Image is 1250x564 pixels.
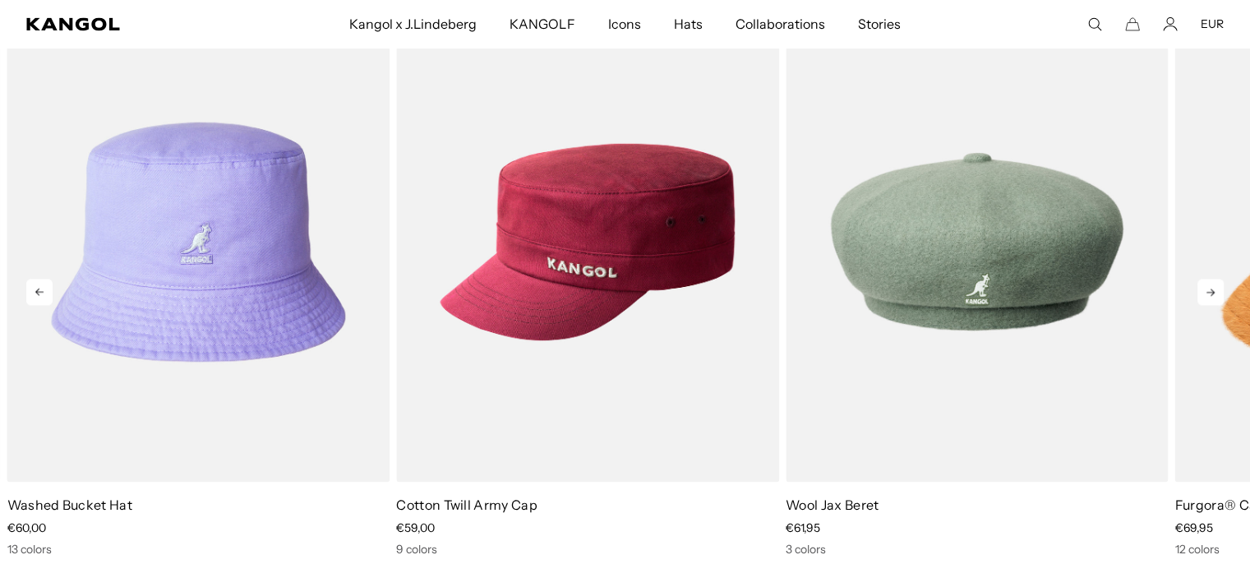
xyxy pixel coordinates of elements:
[396,520,435,534] span: €59,00
[1201,16,1224,31] button: EUR
[786,2,1169,483] img: Wool Jax Beret
[26,17,230,30] a: Kangol
[396,496,537,512] a: Cotton Twill Army Cap
[1175,520,1213,534] span: €69,95
[786,520,820,534] span: €61,95
[7,520,46,534] span: €60,00
[779,2,1169,557] div: 5 of 10
[396,2,779,483] img: Cotton Twill Army Cap
[7,496,132,512] a: Washed Bucket Hat
[390,2,779,557] div: 4 of 10
[786,496,879,512] a: Wool Jax Beret
[396,541,779,556] div: 9 colors
[7,541,390,556] div: 13 colors
[1125,16,1140,31] button: Cart
[786,541,1169,556] div: 3 colors
[1,2,390,557] div: 3 of 10
[7,2,390,483] img: Washed Bucket Hat
[1163,16,1178,31] a: Account
[1087,16,1102,31] summary: Search here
